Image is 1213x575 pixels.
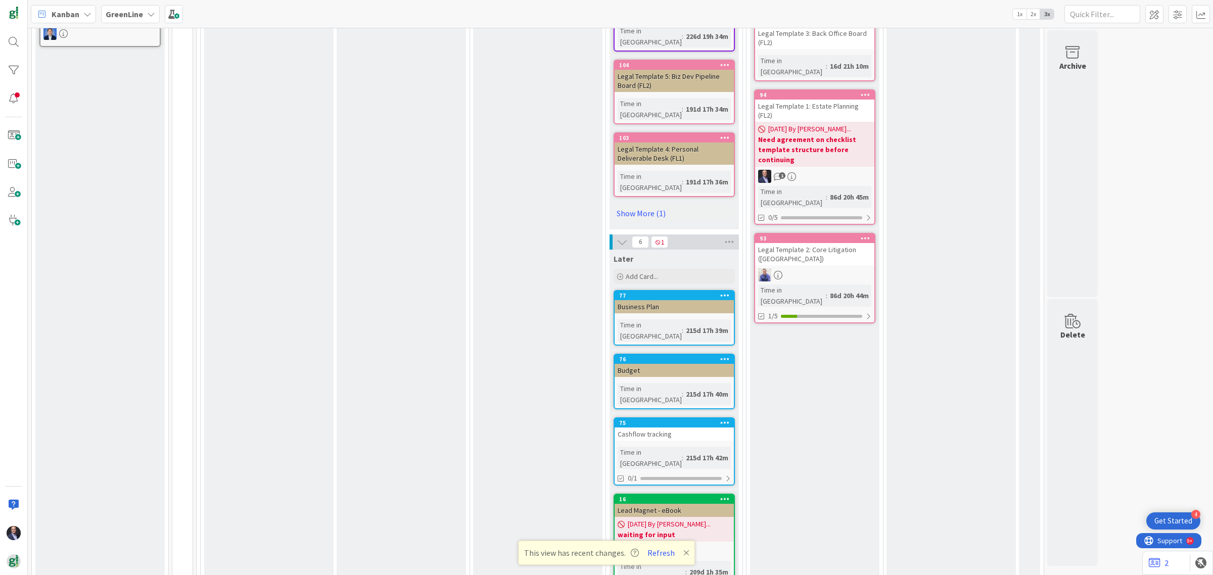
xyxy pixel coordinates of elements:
[614,254,633,264] span: Later
[618,319,682,342] div: Time in [GEOGRAPHIC_DATA]
[628,519,711,530] span: [DATE] By [PERSON_NAME]...
[7,526,21,540] img: JD
[1149,557,1169,569] a: 2
[827,61,871,72] div: 16d 21h 10m
[615,133,734,142] div: 103
[1013,9,1027,19] span: 1x
[644,546,678,559] button: Refresh
[755,243,874,265] div: Legal Template 2: Core Litigation ([GEOGRAPHIC_DATA])
[615,418,734,427] div: 75
[826,290,827,301] span: :
[628,473,637,484] span: 0/1
[827,191,871,203] div: 86d 20h 45m
[755,27,874,49] div: Legal Template 3: Back Office Board (FL2)
[755,234,874,265] div: 93Legal Template 2: Core Litigation ([GEOGRAPHIC_DATA])
[758,268,771,281] img: JG
[619,62,734,69] div: 104
[754,89,875,225] a: 94Legal Template 1: Estate Planning (FL2)[DATE] By [PERSON_NAME]...Need agreement on checklist te...
[755,90,874,100] div: 94
[683,104,731,115] div: 191d 17h 34m
[682,389,683,400] span: :
[615,70,734,92] div: Legal Template 5: Biz Dev Pipeline Board (FL2)
[524,547,639,559] span: This view has recent changes.
[768,124,851,134] span: [DATE] By [PERSON_NAME]...
[618,530,731,540] b: waiting for input
[614,354,735,409] a: 76BudgetTime in [GEOGRAPHIC_DATA]:215d 17h 40m
[619,496,734,503] div: 16
[768,311,778,321] span: 1/5
[755,170,874,183] div: JD
[683,176,731,187] div: 191d 17h 36m
[755,100,874,122] div: Legal Template 1: Estate Planning (FL2)
[106,9,143,19] b: GreenLine
[1060,328,1085,341] div: Delete
[779,172,785,179] span: 1
[614,60,735,124] a: 104Legal Template 5: Biz Dev Pipeline Board (FL2)Time in [GEOGRAPHIC_DATA]:191d 17h 34m
[21,2,46,14] span: Support
[618,383,682,405] div: Time in [GEOGRAPHIC_DATA]
[615,300,734,313] div: Business Plan
[619,356,734,363] div: 76
[614,205,735,221] a: Show More (1)
[758,186,826,208] div: Time in [GEOGRAPHIC_DATA]
[43,27,57,40] img: DP
[760,91,874,99] div: 94
[615,504,734,517] div: Lead Magnet - eBook
[1064,5,1140,23] input: Quick Filter...
[826,191,827,203] span: :
[7,7,21,21] img: Visit kanbanzone.com
[758,170,771,183] img: JD
[615,133,734,165] div: 103Legal Template 4: Personal Deliverable Desk (FL1)
[758,284,826,307] div: Time in [GEOGRAPHIC_DATA]
[683,325,731,336] div: 215d 17h 39m
[683,452,731,463] div: 215d 17h 42m
[682,325,683,336] span: :
[51,4,56,12] div: 9+
[682,452,683,463] span: :
[615,291,734,300] div: 77
[755,18,874,49] div: Legal Template 3: Back Office Board (FL2)
[615,364,734,377] div: Budget
[614,132,735,197] a: 103Legal Template 4: Personal Deliverable Desk (FL1)Time in [GEOGRAPHIC_DATA]:191d 17h 36m
[1146,512,1200,530] div: Open Get Started checklist, remaining modules: 4
[619,292,734,299] div: 77
[1040,9,1054,19] span: 3x
[758,55,826,77] div: Time in [GEOGRAPHIC_DATA]
[615,495,734,504] div: 16
[615,291,734,313] div: 77Business Plan
[632,236,649,248] span: 6
[1191,510,1200,519] div: 4
[754,17,875,81] a: Legal Template 3: Back Office Board (FL2)Time in [GEOGRAPHIC_DATA]:16d 21h 10m
[615,355,734,364] div: 76
[7,554,21,568] img: avatar
[615,61,734,70] div: 104
[618,25,682,47] div: Time in [GEOGRAPHIC_DATA]
[618,447,682,469] div: Time in [GEOGRAPHIC_DATA]
[768,212,778,223] span: 0/5
[615,61,734,92] div: 104Legal Template 5: Biz Dev Pipeline Board (FL2)
[615,142,734,165] div: Legal Template 4: Personal Deliverable Desk (FL1)
[758,134,871,165] b: Need agreement on checklist template structure before continuing
[619,419,734,426] div: 75
[614,417,735,486] a: 75Cashflow trackingTime in [GEOGRAPHIC_DATA]:215d 17h 42m0/1
[754,233,875,323] a: 93Legal Template 2: Core Litigation ([GEOGRAPHIC_DATA])JGTime in [GEOGRAPHIC_DATA]:86d 20h 44m1/5
[614,290,735,346] a: 77Business PlanTime in [GEOGRAPHIC_DATA]:215d 17h 39m
[618,171,682,193] div: Time in [GEOGRAPHIC_DATA]
[651,236,668,248] span: 1
[682,176,683,187] span: :
[52,8,79,20] span: Kanban
[760,235,874,242] div: 93
[40,27,160,40] div: DP
[682,31,683,42] span: :
[755,90,874,122] div: 94Legal Template 1: Estate Planning (FL2)
[615,495,734,517] div: 16Lead Magnet - eBook
[615,427,734,441] div: Cashflow tracking
[755,234,874,243] div: 93
[683,31,731,42] div: 226d 19h 34m
[1154,516,1192,526] div: Get Started
[682,104,683,115] span: :
[619,134,734,141] div: 103
[827,290,871,301] div: 86d 20h 44m
[755,268,874,281] div: JG
[626,272,658,281] span: Add Card...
